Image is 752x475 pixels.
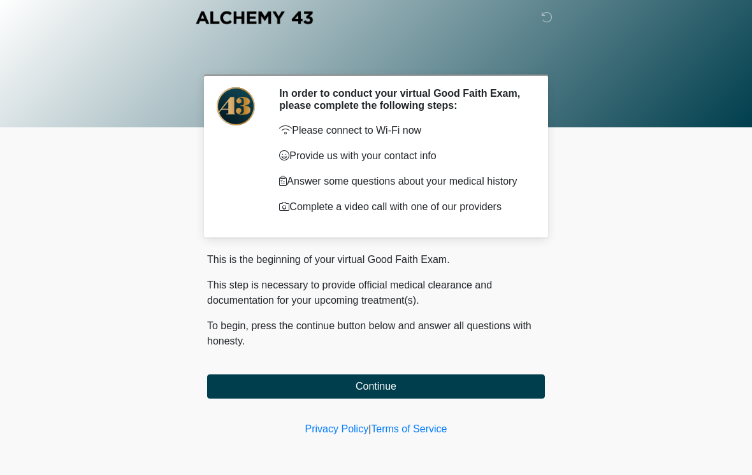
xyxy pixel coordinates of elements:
[305,423,369,434] a: Privacy Policy
[279,199,526,215] p: Complete a video call with one of our providers
[217,87,255,125] img: Agent Avatar
[194,10,314,25] img: Alchemy 43 Logo
[368,423,371,434] a: |
[279,148,526,164] p: Provide us with your contact info
[279,174,526,189] p: Answer some questions about your medical history
[198,46,554,69] h1: ‎ ‎ ‎ ‎
[207,374,545,399] button: Continue
[207,318,545,349] p: To begin, press the continue button below and answer all questions with honesty.
[207,252,545,267] p: This is the beginning of your virtual Good Faith Exam.
[279,87,526,111] h2: In order to conduct your virtual Good Faith Exam, please complete the following steps:
[371,423,447,434] a: Terms of Service
[207,278,545,308] p: This step is necessary to provide official medical clearance and documentation for your upcoming ...
[279,123,526,138] p: Please connect to Wi-Fi now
